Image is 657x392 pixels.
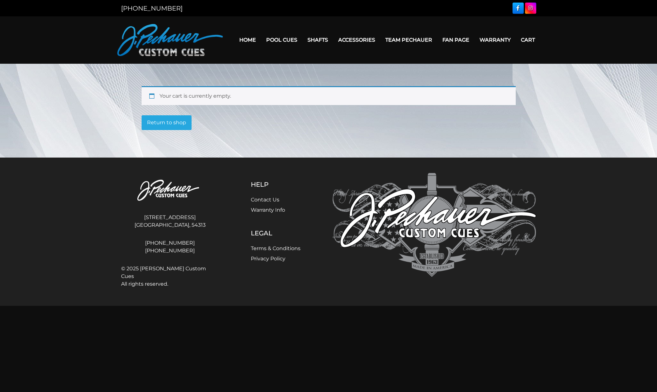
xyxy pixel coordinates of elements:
[117,24,223,56] img: Pechauer Custom Cues
[261,32,302,48] a: Pool Cues
[121,247,219,255] a: [PHONE_NUMBER]
[121,211,219,232] address: [STREET_ADDRESS] [GEOGRAPHIC_DATA], 54313
[251,229,300,237] h5: Legal
[437,32,474,48] a: Fan Page
[251,245,300,251] a: Terms & Conditions
[251,207,285,213] a: Warranty Info
[251,181,300,188] h5: Help
[142,115,192,130] a: Return to shop
[121,173,219,208] img: Pechauer Custom Cues
[234,32,261,48] a: Home
[302,32,333,48] a: Shafts
[251,256,285,262] a: Privacy Policy
[121,239,219,247] a: [PHONE_NUMBER]
[121,4,183,12] a: [PHONE_NUMBER]
[474,32,516,48] a: Warranty
[380,32,437,48] a: Team Pechauer
[251,197,279,203] a: Contact Us
[121,265,219,288] span: © 2025 [PERSON_NAME] Custom Cues All rights reserved.
[516,32,540,48] a: Cart
[333,173,536,277] img: Pechauer Custom Cues
[333,32,380,48] a: Accessories
[142,86,516,105] div: Your cart is currently empty.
